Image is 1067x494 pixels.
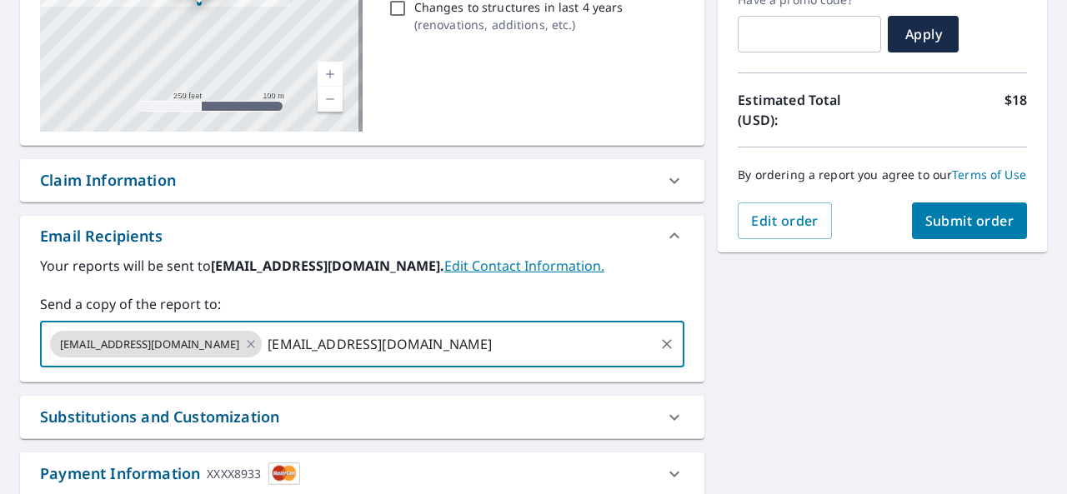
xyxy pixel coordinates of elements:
[738,90,882,130] p: Estimated Total (USD):
[20,396,704,438] div: Substitutions and Customization
[40,225,163,247] div: Email Recipients
[1004,90,1027,130] p: $18
[751,212,819,230] span: Edit order
[912,202,1028,239] button: Submit order
[40,256,684,276] label: Your reports will be sent to
[738,167,1027,182] p: By ordering a report you agree to our
[414,16,624,33] p: ( renovations, additions, etc. )
[444,257,604,275] a: EditContactInfo
[738,202,832,239] button: Edit order
[40,294,684,314] label: Send a copy of the report to:
[925,212,1014,230] span: Submit order
[901,25,945,43] span: Apply
[20,216,704,256] div: Email Recipients
[40,406,279,428] div: Substitutions and Customization
[655,332,679,356] button: Clear
[207,462,261,485] div: XXXX8933
[211,257,444,275] b: [EMAIL_ADDRESS][DOMAIN_NAME].
[40,462,300,485] div: Payment Information
[20,159,704,202] div: Claim Information
[50,337,249,352] span: [EMAIL_ADDRESS][DOMAIN_NAME]
[888,16,959,52] button: Apply
[318,62,343,87] a: Current Level 17, Zoom In
[50,331,262,357] div: [EMAIL_ADDRESS][DOMAIN_NAME]
[40,169,176,192] div: Claim Information
[952,167,1026,182] a: Terms of Use
[318,87,343,112] a: Current Level 17, Zoom Out
[268,462,300,485] img: cardImage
